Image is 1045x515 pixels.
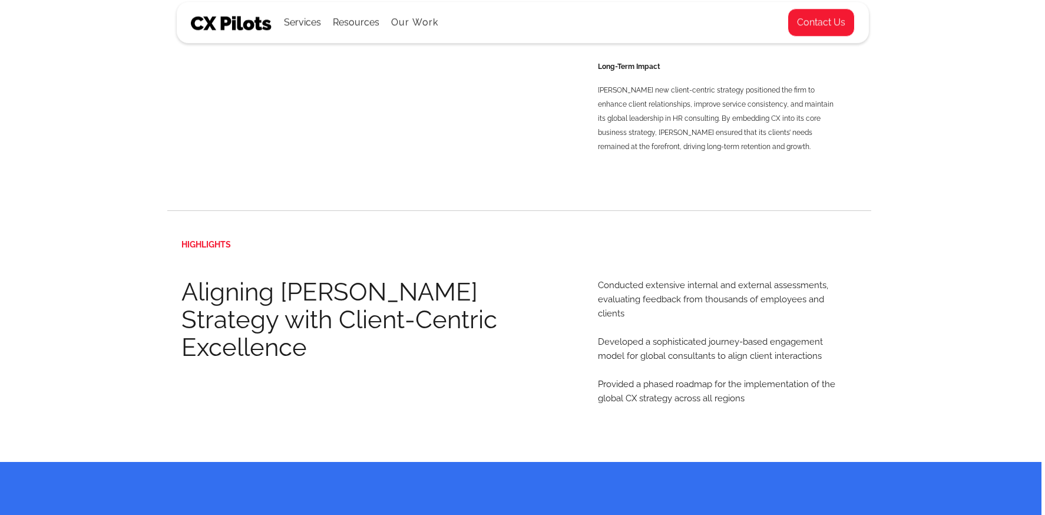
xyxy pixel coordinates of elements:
a: Contact Us [788,8,855,37]
div: Services [284,2,321,42]
div: Resources [333,2,379,42]
strong: Long-Term Impact [598,62,660,71]
div: highlights [181,240,231,249]
div: Services [284,14,321,31]
p: Conducted extensive internal and external assessments, evaluating feedback from thousands of empl... [598,278,839,405]
div: Resources [333,14,379,31]
a: Our Work [391,17,439,28]
div: Aligning [PERSON_NAME] Strategy with Client-Centric Excellence [181,278,502,361]
p: [PERSON_NAME] new client-centric strategy positioned the firm to enhance client relationships, im... [598,83,839,154]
